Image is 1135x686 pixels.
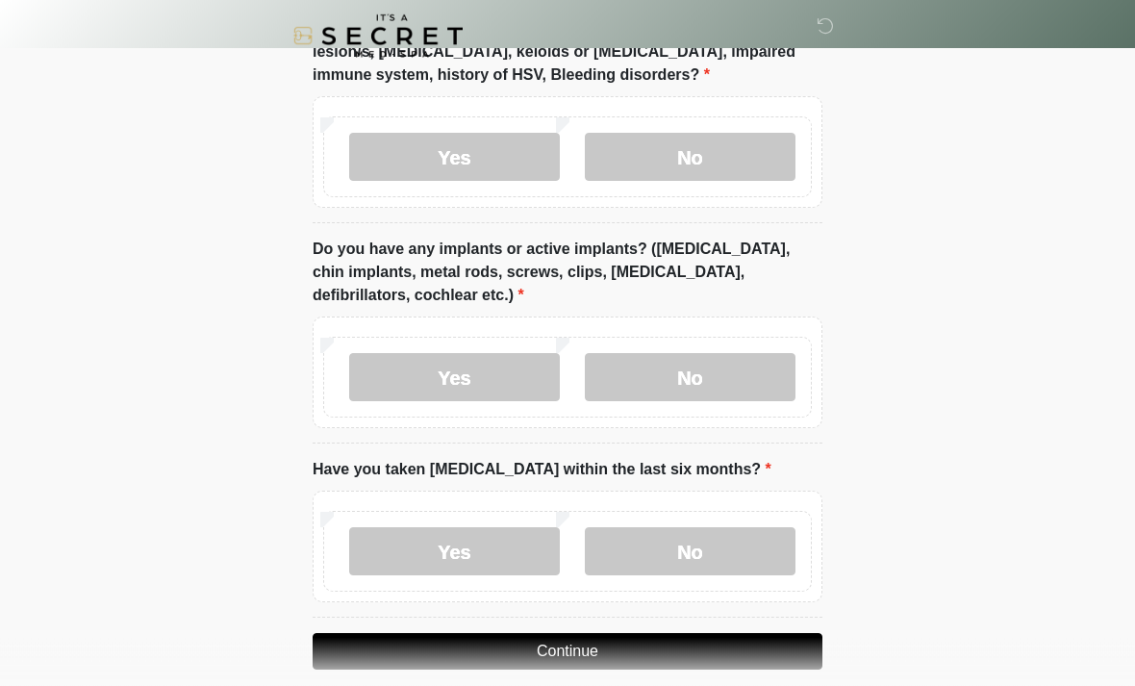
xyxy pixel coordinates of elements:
label: No [585,354,795,402]
label: Do you have any implants or active implants? ([MEDICAL_DATA], chin implants, metal rods, screws, ... [313,239,822,308]
label: No [585,528,795,576]
img: It's A Secret Med Spa Logo [293,14,463,58]
label: Yes [349,354,560,402]
label: Have you taken [MEDICAL_DATA] within the last six months? [313,459,771,482]
label: No [585,134,795,182]
button: Continue [313,634,822,671]
label: Yes [349,528,560,576]
label: Yes [349,134,560,182]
